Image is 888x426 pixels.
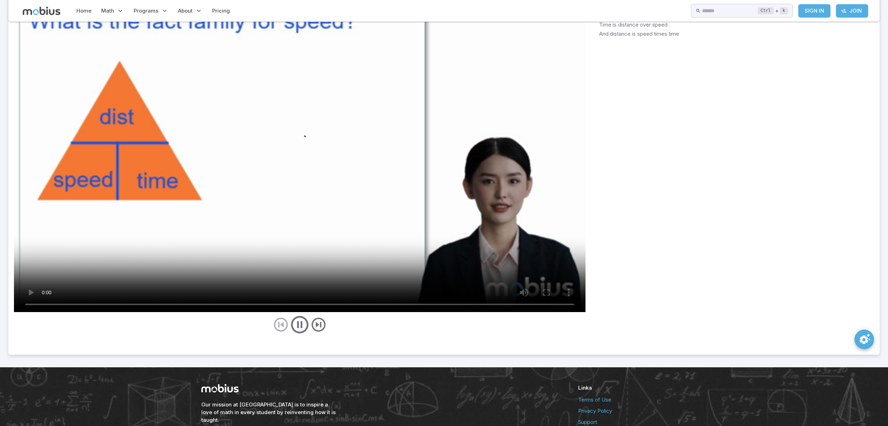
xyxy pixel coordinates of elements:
h6: Our mission at [GEOGRAPHIC_DATA] is to inspire a love of math in every student by reinventing how... [201,401,337,424]
p: And distance is speed times time [599,30,679,38]
span: Programs [134,7,158,15]
a: Pricing [210,3,232,19]
kbd: Ctrl [758,7,774,14]
button: play/pause/restart [289,314,310,335]
span: About [178,7,193,15]
a: Privacy Policy [578,407,687,415]
a: Join [836,4,868,17]
kbd: k [780,7,788,14]
button: next [310,316,327,333]
p: Time is distance over speed [599,21,667,29]
a: Terms of Use [578,396,687,404]
button: SpeedDial teaching preferences [855,330,874,349]
h6: Links [578,384,687,392]
div: + [758,7,788,15]
a: Support [578,418,687,426]
span: Math [101,7,114,15]
a: Home [74,3,94,19]
a: Sign In [798,4,830,17]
